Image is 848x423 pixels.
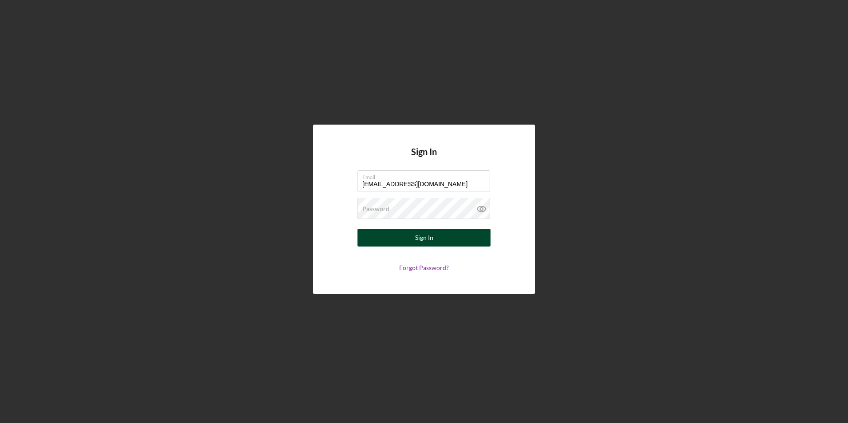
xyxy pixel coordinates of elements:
[362,205,389,212] label: Password
[415,229,433,247] div: Sign In
[362,171,490,180] label: Email
[399,264,449,271] a: Forgot Password?
[411,147,437,170] h4: Sign In
[357,229,491,247] button: Sign In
